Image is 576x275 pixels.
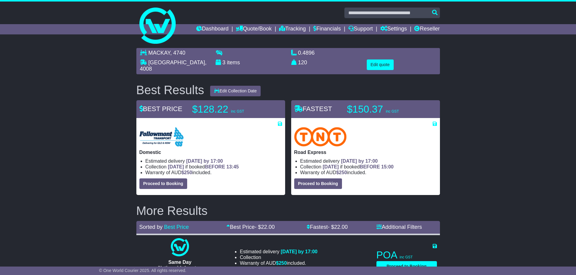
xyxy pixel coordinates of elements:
[240,249,317,254] li: Estimated delivery
[231,109,244,114] span: inc GST
[279,261,287,266] span: 250
[381,164,394,169] span: 15:00
[168,164,184,169] span: [DATE]
[323,164,339,169] span: [DATE]
[400,255,413,259] span: inc GST
[139,127,184,146] img: Followmont Transport: Domestic
[139,178,187,189] button: Proceed to Booking
[380,24,407,34] a: Settings
[298,59,307,66] span: 120
[171,238,189,256] img: One World Courier: Same Day Nationwide(quotes take 0.5-1 hour)
[294,178,342,189] button: Proceed to Booking
[276,261,287,266] span: $
[140,59,207,72] span: , 4008
[300,158,437,164] li: Estimated delivery
[181,170,192,175] span: $
[205,164,225,169] span: BEFORE
[294,105,332,113] span: FASTEST
[348,24,373,34] a: Support
[192,103,268,115] p: $128.22
[336,170,347,175] span: $
[294,149,437,155] p: Road Express
[347,103,423,115] p: $150.37
[136,204,440,217] h2: More Results
[376,224,422,230] a: Additional Filters
[386,109,399,114] span: inc GST
[313,24,341,34] a: Financials
[300,164,437,170] li: Collection
[323,164,393,169] span: if booked
[226,224,275,230] a: Best Price- $22.00
[170,50,185,56] span: , 4740
[339,170,347,175] span: 250
[164,224,189,230] a: Best Price
[148,59,205,66] span: [GEOGRAPHIC_DATA]
[255,224,275,230] span: - $
[210,86,261,96] button: Edit Collection Date
[236,24,272,34] a: Quote/Book
[145,158,282,164] li: Estimated delivery
[261,224,275,230] span: 22.00
[334,224,348,230] span: 22.00
[99,268,187,273] span: © One World Courier 2025. All rights reserved.
[240,254,317,260] li: Collection
[223,59,226,66] span: 3
[196,24,229,34] a: Dashboard
[240,260,317,266] li: Warranty of AUD included.
[281,249,317,254] span: [DATE] by 17:00
[300,170,437,175] li: Warranty of AUD included.
[139,149,282,155] p: Domestic
[139,105,182,113] span: BEST PRICE
[328,224,348,230] span: - $
[279,24,306,34] a: Tracking
[298,50,315,56] span: 0.4896
[168,164,239,169] span: if booked
[186,158,223,164] span: [DATE] by 17:00
[145,170,282,175] li: Warranty of AUD included.
[145,164,282,170] li: Collection
[227,59,240,66] span: items
[294,127,347,146] img: TNT Domestic: Road Express
[367,59,394,70] button: Edit quote
[341,158,378,164] span: [DATE] by 17:00
[139,224,163,230] span: Sorted by
[376,261,437,272] button: Proceed to Booking
[184,170,192,175] span: 250
[226,164,239,169] span: 13:45
[376,249,437,261] p: POA
[148,50,170,56] span: MACKAY
[360,164,380,169] span: BEFORE
[133,83,207,97] div: Best Results
[414,24,440,34] a: Reseller
[307,224,348,230] a: Fastest- $22.00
